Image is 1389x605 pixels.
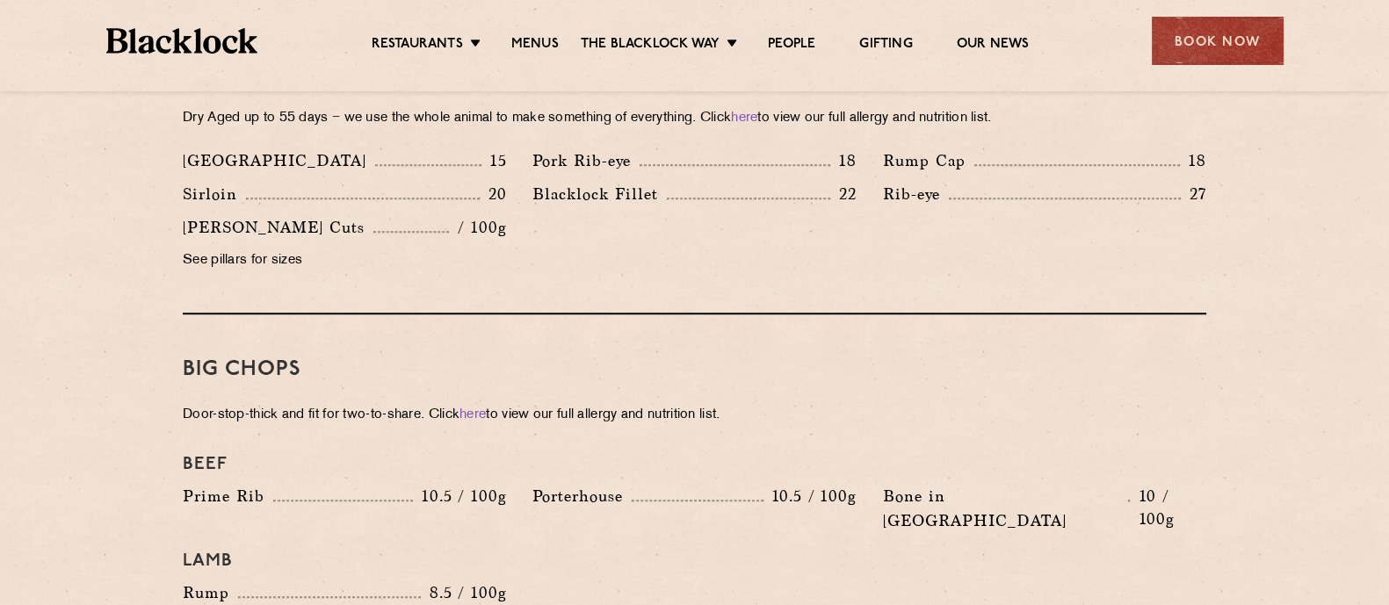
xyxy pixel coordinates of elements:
p: 10.5 / 100g [763,485,857,508]
p: 10.5 / 100g [413,485,506,508]
p: Rump [183,580,238,605]
p: See pillars for sizes [183,248,506,273]
p: Dry Aged up to 55 days − we use the whole animal to make something of everything. Click to view o... [183,106,1206,131]
img: BL_Textured_Logo-footer-cropped.svg [106,28,258,54]
p: Sirloin [183,182,246,206]
p: 15 [481,149,507,172]
a: Menus [511,36,559,55]
div: Book Now [1152,17,1284,65]
h4: Lamb [183,551,1206,572]
p: / 100g [449,216,506,239]
a: The Blacklock Way [581,36,720,55]
p: Bone in [GEOGRAPHIC_DATA] [883,484,1129,533]
p: 20 [480,183,507,205]
p: Porterhouse [532,484,632,508]
a: People [768,36,815,55]
h4: Beef [183,454,1206,475]
p: Door-stop-thick and fit for two-to-share. Click to view our full allergy and nutrition list. [183,403,1206,428]
a: Our News [957,36,1030,55]
p: Rib-eye [883,182,949,206]
p: Prime Rib [183,484,273,508]
p: 27 [1181,183,1206,205]
a: Restaurants [372,36,463,55]
a: here [731,112,757,125]
p: Blacklock Fillet [532,182,667,206]
p: 18 [830,149,857,172]
p: 8.5 / 100g [421,581,506,604]
h3: Big Chops [183,358,1206,381]
a: Gifting [859,36,912,55]
p: [PERSON_NAME] Cuts [183,215,373,240]
p: 18 [1180,149,1206,172]
p: Pork Rib-eye [532,148,640,173]
p: Rump Cap [883,148,974,173]
p: [GEOGRAPHIC_DATA] [183,148,375,173]
p: 10 / 100g [1130,485,1206,530]
p: 22 [830,183,857,205]
a: here [459,408,486,421]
